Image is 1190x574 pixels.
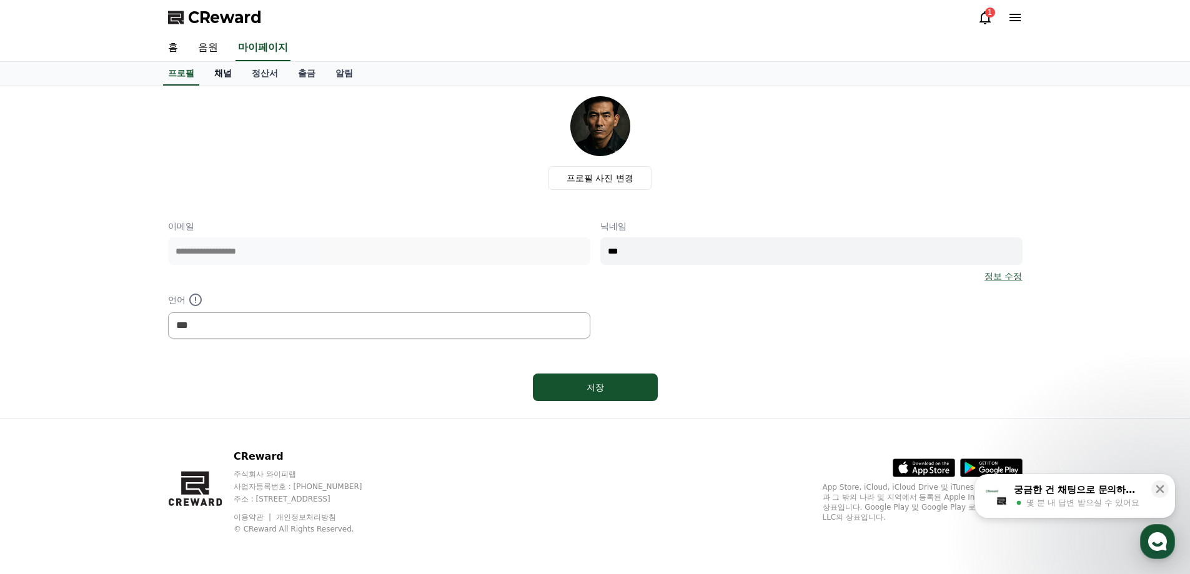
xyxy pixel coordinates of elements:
a: 이용약관 [234,513,273,522]
a: CReward [168,7,262,27]
a: 대화 [82,396,161,427]
p: CReward [234,449,386,464]
label: 프로필 사진 변경 [548,166,652,190]
div: 저장 [558,381,633,393]
span: 설정 [193,415,208,425]
p: 언어 [168,292,590,307]
p: App Store, iCloud, iCloud Drive 및 iTunes Store는 미국과 그 밖의 나라 및 지역에서 등록된 Apple Inc.의 서비스 상표입니다. Goo... [823,482,1023,522]
a: 알림 [325,62,363,86]
a: 홈 [4,396,82,427]
a: 홈 [158,35,188,61]
span: 홈 [39,415,47,425]
a: 채널 [204,62,242,86]
p: © CReward All Rights Reserved. [234,524,386,534]
p: 이메일 [168,220,590,232]
a: 정보 수정 [984,270,1022,282]
a: 1 [978,10,993,25]
a: 프로필 [163,62,199,86]
span: CReward [188,7,262,27]
div: 1 [985,7,995,17]
button: 저장 [533,374,658,401]
a: 정산서 [242,62,288,86]
span: 대화 [114,415,129,425]
a: 개인정보처리방침 [276,513,336,522]
p: 주식회사 와이피랩 [234,469,386,479]
a: 설정 [161,396,240,427]
a: 마이페이지 [236,35,290,61]
a: 출금 [288,62,325,86]
p: 주소 : [STREET_ADDRESS] [234,494,386,504]
p: 닉네임 [600,220,1023,232]
p: 사업자등록번호 : [PHONE_NUMBER] [234,482,386,492]
a: 음원 [188,35,228,61]
img: profile_image [570,96,630,156]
